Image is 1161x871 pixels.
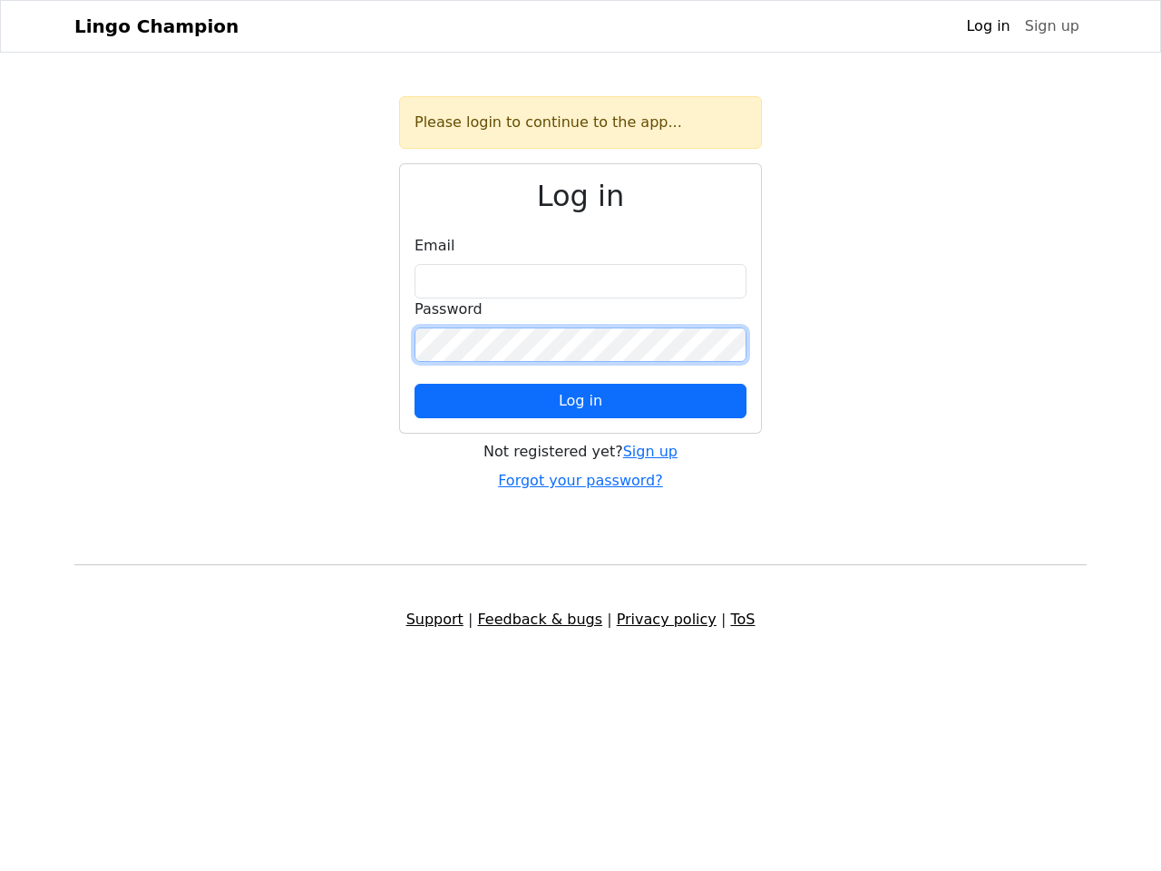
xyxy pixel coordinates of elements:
div: | | | [63,609,1098,631]
a: Sign up [1018,8,1087,44]
label: Email [415,235,454,257]
a: Feedback & bugs [477,611,602,628]
div: Please login to continue to the app... [399,96,762,149]
a: Support [406,611,463,628]
a: Log in [959,8,1017,44]
a: Privacy policy [617,611,717,628]
label: Password [415,298,483,320]
h2: Log in [415,179,746,213]
a: ToS [730,611,755,628]
a: Forgot your password? [498,472,663,489]
a: Lingo Champion [74,8,239,44]
div: Not registered yet? [399,441,762,463]
button: Log in [415,384,746,418]
a: Sign up [623,443,678,460]
span: Log in [559,392,602,409]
